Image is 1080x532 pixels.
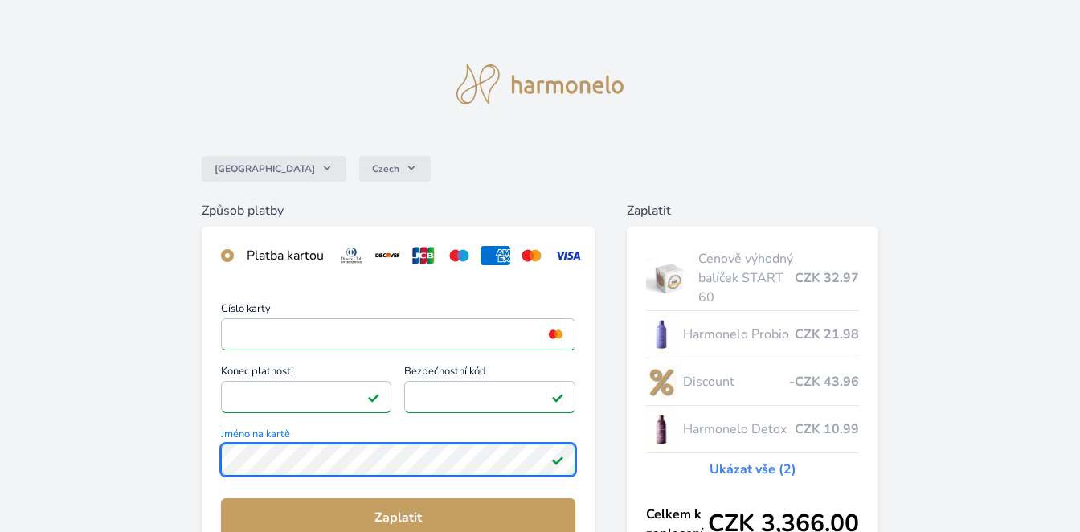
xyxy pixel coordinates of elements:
[409,246,439,265] img: jcb.svg
[411,386,568,408] iframe: Iframe pro bezpečnostní kód
[202,156,346,182] button: [GEOGRAPHIC_DATA]
[234,508,563,527] span: Zaplatit
[627,201,878,220] h6: Zaplatit
[795,325,859,344] span: CZK 21.98
[551,391,564,403] img: Platné pole
[404,366,575,381] span: Bezpečnostní kód
[444,246,474,265] img: maestro.svg
[553,246,583,265] img: visa.svg
[221,304,576,318] span: Číslo karty
[646,314,677,354] img: CLEAN_PROBIO_se_stinem_x-lo.jpg
[683,419,795,439] span: Harmonelo Detox
[367,391,380,403] img: Platné pole
[646,362,677,402] img: discount-lo.png
[221,444,576,476] input: Jméno na kartěPlatné pole
[202,201,595,220] h6: Způsob platby
[372,162,399,175] span: Czech
[646,258,692,298] img: start.jpg
[247,246,324,265] div: Platba kartou
[646,409,677,449] img: DETOX_se_stinem_x-lo.jpg
[683,372,789,391] span: Discount
[359,156,431,182] button: Czech
[481,246,510,265] img: amex.svg
[228,323,569,346] iframe: Iframe pro číslo karty
[710,460,796,479] a: Ukázat vše (2)
[215,162,315,175] span: [GEOGRAPHIC_DATA]
[337,246,366,265] img: diners.svg
[683,325,795,344] span: Harmonelo Probio
[517,246,546,265] img: mc.svg
[228,386,385,408] iframe: Iframe pro datum vypršení platnosti
[221,429,576,444] span: Jméno na kartě
[795,419,859,439] span: CZK 10.99
[795,268,859,288] span: CZK 32.97
[545,327,567,342] img: mc
[221,366,392,381] span: Konec platnosti
[698,249,795,307] span: Cenově výhodný balíček START 60
[789,372,859,391] span: -CZK 43.96
[373,246,403,265] img: discover.svg
[456,64,624,104] img: logo.svg
[551,453,564,466] img: Platné pole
